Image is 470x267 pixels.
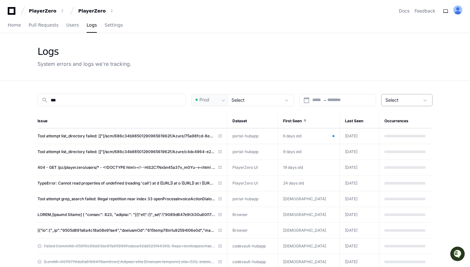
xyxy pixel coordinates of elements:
td: PlayerZero UI [227,176,278,191]
a: Tool attempt grep_search failed: Illegal repetition near index 33 openProcessInvoiceActionDialog.... [38,196,222,202]
div: System errors and logs we're tracking. [38,60,131,68]
div: We're offline, but we'll be back soon! [22,54,93,59]
span: Logs [87,23,97,27]
a: Tool attempt list_directory failed: []"[/scm/686c34b9850129096561962f/Azure/75a98fcd-8eeb-43bc-81... [38,133,222,139]
button: Open calendar [303,97,310,103]
td: [DATE] [340,160,379,176]
a: Users [66,18,79,33]
td: [DEMOGRAPHIC_DATA] [278,207,340,222]
span: [{"lo":{"_ip":"9505d891s6a4c18a08e91se4","doeiusmOd":"615temp78in1u92594l06e0d","magnAa":"46e39a6... [38,228,215,233]
td: [DATE] [340,191,379,207]
td: 9 days old [278,144,340,159]
a: Logs [87,18,97,33]
div: Welcome [6,26,117,36]
mat-icon: search [42,97,48,103]
span: [LoreMi=6076774do6s8198478am6con] Adipisci elits [Doeiusm temporin] utla=532, etdolorEm=076321a76... [44,259,215,264]
a: Tool attempt list_directory failed: []"[/scm/686c34b9850129096561962f/Azure/c4dc4964-e2a5-472e-b3... [38,149,222,154]
td: [DATE] [340,238,379,254]
td: 6 days old [278,128,340,144]
a: Settings [105,18,123,33]
span: Failed CommitId=056f6c89a93bc87a95999fcabca42dd323f44369, Repo=texttospeechservice, Error=Missing... [44,244,215,249]
td: [DATE] [340,144,379,160]
span: Tool attempt list_directory failed: []"[/scm/686c34b9850129096561962f/Azure/75a98fcd-8eeb-43bc-81... [38,133,215,139]
th: Issue [38,114,227,128]
span: Select [231,97,245,103]
img: 1756235613930-3d25f9e4-fa56-45dd-b3ad-e072dfbd1548 [6,48,18,59]
span: Users [66,23,79,27]
span: – [324,97,326,103]
div: PlayerZero [78,8,106,14]
a: LOREM,[ipsumd Sitame] { "consec": 823, "adipisc": "[{\"el\":{\"_se\":\"9089d647e9t3i30u60l17et2\"... [38,212,222,217]
td: portal-hubapp [227,191,278,207]
div: PlayerZero [29,8,56,14]
th: Occurrences [379,114,432,128]
a: Home [8,18,21,33]
a: Docs [399,8,409,14]
a: [{"lo":{"_ip":"9505d891s6a4c18a08e91se4","doeiusmOd":"615temp78in1u92594l06e0d","magnAa":"46e39a6... [38,228,222,233]
span: 404 - GET /pz/playerzero/users/* - <!DOCTYPE html><!--HiS2C7Nxbn45a37x_m0Yu--><html lang="en"><he... [38,165,215,170]
div: Logs [38,46,131,57]
span: First Seen [283,118,302,124]
img: PlayerZero [6,6,19,19]
td: portal-hubapp [227,144,278,160]
span: Settings [105,23,123,27]
mat-icon: calendar_today [303,97,310,103]
button: PlayerZero [26,5,67,17]
span: Home [8,23,21,27]
td: PlayerZero UI [227,160,278,176]
td: [DEMOGRAPHIC_DATA] [278,223,340,238]
td: Browser [227,207,278,223]
button: PlayerZero [76,5,117,17]
td: codevault-hubapp [227,238,278,254]
span: Prod [199,97,209,103]
td: [DATE] [340,223,379,238]
a: [LoreMi=6076774do6s8198478am6con] Adipisci elits [Doeiusm temporin] utla=532, etdolorEm=076321a76... [38,259,222,264]
a: Failed CommitId=056f6c89a93bc87a95999fcabca42dd323f44369, Repo=texttospeechservice, Error=Missing... [38,244,222,249]
button: Feedback [415,8,435,14]
span: Select [385,97,399,103]
a: Pull Requests [29,18,58,33]
button: Start new chat [109,50,117,57]
td: [DATE] [340,128,379,144]
a: Powered byPylon [45,67,78,72]
div: Start new chat [22,48,105,54]
td: [DATE] [340,207,379,223]
th: Dataset [227,114,278,128]
a: 404 - GET /pz/playerzero/users/* - <!DOCTYPE html><!--HiS2C7Nxbn45a37x_m0Yu--><html lang="en"><he... [38,165,222,170]
span: LOREM,[ipsumd Sitame] { "consec": 823, "adipisc": "[{\"el\":{\"_se\":\"9089d647e9t3i30u60l17et2\"... [38,212,215,217]
td: [DATE] [340,176,379,191]
iframe: Open customer support [449,246,467,263]
span: Tool attempt list_directory failed: []"[/scm/686c34b9850129096561962f/Azure/c4dc4964-e2a5-472e-b3... [38,149,215,154]
a: TypeError: Cannot read properties of undefined (reading 'call') at d ([URL]) at o ([URL]) at i ([... [38,181,222,186]
td: portal-hubapp [227,128,278,144]
td: [DEMOGRAPHIC_DATA] [278,191,340,207]
td: 19 days old [278,160,340,175]
td: 24 days old [278,176,340,191]
img: ALV-UjVcatvuIE3Ry8vbS9jTwWSCDSui9a-KCMAzof9oLoUoPIJpWA8kMXHdAIcIkQmvFwXZGxSVbioKmBNr7v50-UrkRVwdj... [453,5,462,14]
span: Tool attempt grep_search failed: Illegal repetition near index 33 openProcessInvoiceActionDialog.... [38,196,215,202]
span: Pylon [64,67,78,72]
span: Pull Requests [29,23,58,27]
td: Browser [227,223,278,238]
span: TypeError: Cannot read properties of undefined (reading 'call') at d ([URL]) at o ([URL]) at i ([... [38,181,215,186]
td: [DEMOGRAPHIC_DATA] [278,238,340,254]
span: Last Seen [345,118,363,124]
